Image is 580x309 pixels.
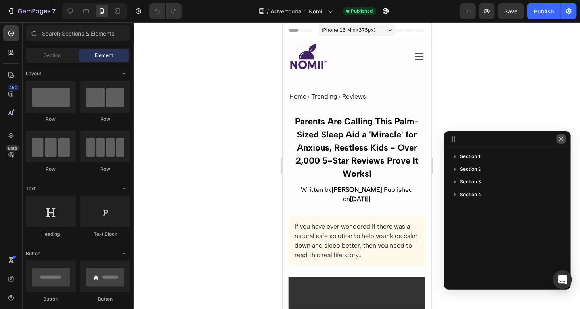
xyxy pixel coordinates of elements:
span: Layout [26,70,41,77]
div: Publish [534,7,554,15]
div: Undo/Redo [149,3,182,19]
span: Toggle open [118,247,130,260]
span: Button [26,250,40,257]
div: Row [80,166,130,173]
span: Section [44,52,61,59]
div: Heading [26,231,76,238]
iframe: Design area [283,22,431,309]
div: Open Intercom Messenger [553,270,572,289]
span: Published [351,8,373,15]
span: Section 2 [460,165,481,173]
div: Row [26,166,76,173]
div: Row [26,116,76,123]
span: Advertourial 1 Nomii [271,7,324,15]
button: Save [498,3,524,19]
div: Row [80,116,130,123]
button: 7 [3,3,59,19]
div: Text Block [80,231,130,238]
p: 7 [52,6,56,16]
button: Publish [527,3,561,19]
div: Button [80,296,130,303]
span: Element [95,52,113,59]
span: Section 4 [460,191,481,198]
span: Toggle open [118,67,130,80]
span: / [267,7,269,15]
div: Beta [6,145,19,151]
span: Toggle open [118,182,130,195]
input: Search Sections & Elements [26,25,130,41]
span: Text [26,185,36,192]
span: Section 1 [460,153,480,160]
div: Button [26,296,76,303]
div: 450 [8,84,19,91]
span: Save [505,8,518,15]
span: Section 3 [460,178,481,186]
